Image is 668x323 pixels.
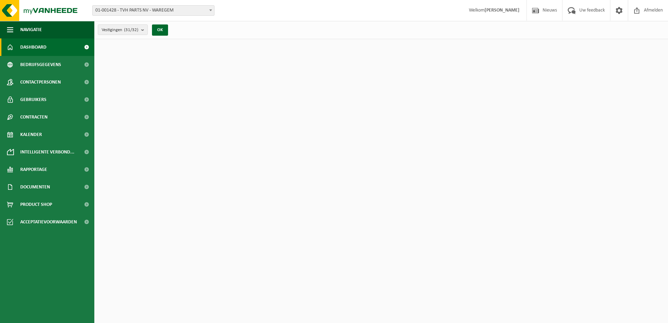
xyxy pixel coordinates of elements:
span: Intelligente verbond... [20,143,74,161]
strong: [PERSON_NAME] [485,8,520,13]
count: (31/32) [124,28,138,32]
button: OK [152,24,168,36]
span: Navigatie [20,21,42,38]
span: Bedrijfsgegevens [20,56,61,73]
span: Rapportage [20,161,47,178]
span: Gebruikers [20,91,46,108]
span: Acceptatievoorwaarden [20,213,77,231]
span: Contactpersonen [20,73,61,91]
span: Vestigingen [102,25,138,35]
button: Vestigingen(31/32) [98,24,148,35]
span: 01-001428 - TVH PARTS NV - WAREGEM [93,6,214,15]
span: Documenten [20,178,50,196]
span: Product Shop [20,196,52,213]
span: Dashboard [20,38,46,56]
span: Contracten [20,108,48,126]
span: 01-001428 - TVH PARTS NV - WAREGEM [92,5,215,16]
span: Kalender [20,126,42,143]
